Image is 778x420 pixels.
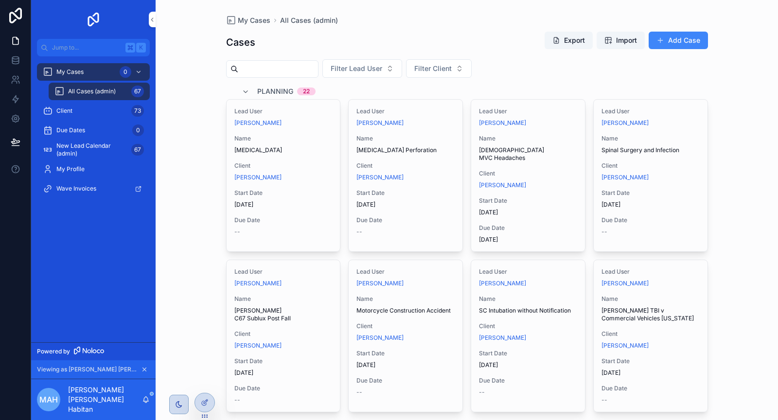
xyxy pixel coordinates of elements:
span: Due Date [356,216,455,224]
a: [PERSON_NAME] [601,342,649,350]
a: Due Dates0 [37,122,150,139]
span: Due Date [601,385,700,392]
span: [DATE] [601,369,700,377]
span: Client [479,170,577,177]
span: Due Date [479,377,577,385]
span: Spinal Surgery and Infection [601,146,700,154]
span: Wave Invoices [56,185,96,192]
span: MAH [39,394,58,405]
span: Powered by [37,348,70,355]
span: [PERSON_NAME] [601,174,649,181]
span: Due Date [234,216,333,224]
span: Lead User [356,268,455,276]
a: Lead User[PERSON_NAME]Name[PERSON_NAME] C67 Sublux Post FallClient[PERSON_NAME]Start Date[DATE]Du... [226,260,341,412]
div: scrollable content [31,56,156,210]
span: Lead User [479,107,577,115]
span: Start Date [601,357,700,365]
span: -- [479,388,485,396]
a: Lead User[PERSON_NAME]NameSC Intubation without NotificationClient[PERSON_NAME]Start Date[DATE]Du... [471,260,585,412]
span: [PERSON_NAME] TBI v Commercial Vehicles [US_STATE] [601,307,700,322]
span: Lead User [234,268,333,276]
div: 67 [131,144,144,156]
span: [DATE] [479,209,577,216]
span: [DATE] [234,201,333,209]
span: -- [601,396,607,404]
span: Client [356,322,455,330]
h1: Cases [226,35,255,49]
a: Lead User[PERSON_NAME]Name[DEMOGRAPHIC_DATA] MVC HeadachesClient[PERSON_NAME]Start Date[DATE]Due ... [471,99,585,252]
img: App logo [86,12,101,27]
span: Client [56,107,72,115]
span: Filter Client [414,64,452,73]
span: Name [601,135,700,142]
span: [DATE] [234,369,333,377]
div: 22 [303,87,310,95]
a: [PERSON_NAME] [479,181,526,189]
span: Client [601,330,700,338]
a: Lead User[PERSON_NAME]Name[MEDICAL_DATA] PerforationClient[PERSON_NAME]Start Date[DATE]Due Date-- [348,99,463,252]
span: Viewing as [PERSON_NAME] [PERSON_NAME] [37,366,139,373]
a: [PERSON_NAME] [479,119,526,127]
span: New Lead Calendar (admin) [56,142,127,157]
span: Client [356,162,455,170]
a: [PERSON_NAME] [601,280,649,287]
span: Jump to... [52,44,122,52]
span: Filter Lead User [331,64,382,73]
span: Due Dates [56,126,85,134]
span: Name [356,295,455,303]
span: Name [356,135,455,142]
a: [PERSON_NAME] [356,280,404,287]
a: Wave Invoices [37,180,150,197]
span: Lead User [234,107,333,115]
span: My Profile [56,165,85,173]
span: Lead User [601,107,700,115]
span: -- [356,388,362,396]
a: [PERSON_NAME] [234,342,282,350]
span: My Cases [56,68,84,76]
a: [PERSON_NAME] [356,334,404,342]
a: My Cases [226,16,270,25]
a: [PERSON_NAME] [601,119,649,127]
p: [PERSON_NAME] [PERSON_NAME] Habitan [68,385,142,414]
span: [DATE] [356,361,455,369]
a: My Profile [37,160,150,178]
a: [PERSON_NAME] [234,119,282,127]
a: All Cases (admin)67 [49,83,150,100]
span: Client [234,330,333,338]
span: SC Intubation without Notification [479,307,577,315]
span: Due Date [234,385,333,392]
span: Motorcycle Construction Accident [356,307,455,315]
span: Name [234,295,333,303]
a: [PERSON_NAME] [234,174,282,181]
span: -- [234,228,240,236]
button: Import [597,32,645,49]
span: [DATE] [356,201,455,209]
span: Client [234,162,333,170]
span: [DATE] [479,361,577,369]
a: [PERSON_NAME] [479,280,526,287]
a: [PERSON_NAME] [234,280,282,287]
span: Lead User [479,268,577,276]
a: Lead User[PERSON_NAME]Name[MEDICAL_DATA]Client[PERSON_NAME]Start Date[DATE]Due Date-- [226,99,341,252]
a: [PERSON_NAME] [479,334,526,342]
a: Lead User[PERSON_NAME]Name[PERSON_NAME] TBI v Commercial Vehicles [US_STATE]Client[PERSON_NAME]St... [593,260,708,412]
span: Start Date [234,357,333,365]
button: Select Button [406,59,472,78]
span: [MEDICAL_DATA] Perforation [356,146,455,154]
span: Name [601,295,700,303]
span: All Cases (admin) [68,87,116,95]
a: Powered by [31,342,156,360]
div: 67 [131,86,144,97]
span: -- [356,228,362,236]
span: [PERSON_NAME] [356,119,404,127]
span: Start Date [479,350,577,357]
